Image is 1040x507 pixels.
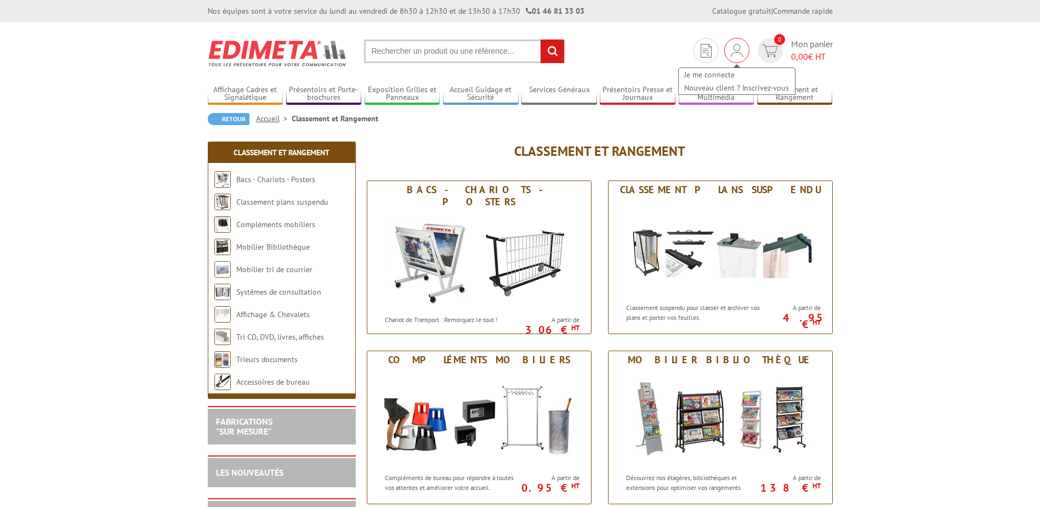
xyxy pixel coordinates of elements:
[724,38,749,63] div: Je me connecte Nouveau client ? Inscrivez-vous
[364,40,565,63] input: Rechercher un produit ou une référence...
[286,85,362,103] a: Présentoirs et Porte-brochures
[292,113,378,124] li: Classement et Rangement
[236,242,310,252] a: Mobilier Bibliothèque
[679,68,795,81] a: Je me connecte
[524,474,579,482] span: A partir de
[214,216,231,233] img: Compléments mobiliers
[214,239,231,255] img: Mobilier Bibliothèque
[214,374,231,390] img: Accessoires de bureau
[600,85,675,103] a: Présentoirs Presse et Journaux
[679,81,795,94] a: Nouveau client ? Inscrivez-vous
[755,38,833,63] a: devis rapide 0 Mon panier 0,00€ HT
[812,481,821,491] sup: HT
[524,316,579,324] span: A partir de
[236,219,315,229] a: Compléments mobiliers
[759,485,821,491] p: 138 €
[236,309,310,319] a: Affichage & Chevalets
[518,326,579,333] p: 306 €
[759,314,821,328] p: 4.95 €
[214,194,231,210] img: Classement plans suspendu
[731,44,743,57] img: devis rapide
[611,184,829,196] div: Classement plans suspendu
[626,473,762,492] p: Découvrez nos étagères, bibliothèques et extensions pour optimiser vos rangements.
[791,51,808,62] span: 0,00
[712,6,771,16] a: Catalogue gratuit
[626,303,762,322] p: Classement suspendu pour classer et archiver vos plans et porter vos feuilles.
[236,174,315,184] a: Bacs - Chariots - Posters
[774,34,785,45] span: 0
[791,50,833,63] span: € HT
[385,315,521,324] p: Chariot de Transport : Remorquez le tout !
[214,306,231,323] img: Affichage & Chevalets
[619,199,822,297] img: Classement plans suspendu
[378,369,581,467] img: Compléments mobiliers
[608,351,833,504] a: Mobilier Bibliothèque Mobilier Bibliothèque Découvrez nos étagères, bibliothèques et extensions p...
[541,40,564,63] input: rechercher
[773,6,833,16] a: Commande rapide
[234,148,329,157] a: Classement et Rangement
[367,351,592,504] a: Compléments mobiliers Compléments mobiliers Compléments de bureau pour répondre à toutes vos atte...
[370,354,588,366] div: Compléments mobiliers
[812,318,821,327] sup: HT
[701,44,712,58] img: devis rapide
[214,351,231,368] img: Trieurs documents
[765,303,821,312] span: A partir de
[370,184,588,208] div: Bacs - Chariots - Posters
[378,211,581,309] img: Bacs - Chariots - Posters
[236,354,298,364] a: Trieurs documents
[236,332,324,342] a: Tri CD, DVD, livres, affiches
[236,197,328,207] a: Classement plans suspendu
[791,38,833,63] span: Mon panier
[214,261,231,278] img: Mobilier tri de courrier
[765,474,821,482] span: A partir de
[256,114,292,123] a: Accueil
[762,44,778,57] img: devis rapide
[367,181,592,334] a: Bacs - Chariots - Posters Bacs - Chariots - Posters Chariot de Transport : Remorquez le tout ! A ...
[214,329,231,345] img: Tri CD, DVD, livres, affiches
[619,369,822,467] img: Mobilier Bibliothèque
[385,473,521,492] p: Compléments de bureau pour répondre à toutes vos attentes et améliorer votre accueil.
[236,377,310,387] a: Accessoires de bureau
[443,85,519,103] a: Accueil Guidage et Sécurité
[365,85,440,103] a: Exposition Grilles et Panneaux
[214,171,231,188] img: Bacs - Chariots - Posters
[611,354,829,366] div: Mobilier Bibliothèque
[571,481,579,491] sup: HT
[208,33,348,74] img: Edimeta
[214,284,231,300] img: Systèmes de consultation
[712,5,833,16] div: |
[521,85,597,103] a: Services Généraux
[216,467,283,478] a: LES NOUVEAUTÉS
[208,5,584,16] div: Nos équipes sont à votre service du lundi au vendredi de 8h30 à 12h30 et de 13h30 à 17h30
[236,287,321,297] a: Systèmes de consultation
[208,85,283,103] a: Affichage Cadres et Signalétique
[608,181,833,334] a: Classement plans suspendu Classement plans suspendu Classement suspendu pour classer et archiver ...
[216,416,272,437] a: FABRICATIONS"Sur Mesure"
[526,6,584,16] strong: 01 46 81 33 03
[571,323,579,333] sup: HT
[236,264,312,274] a: Mobilier tri de courrier
[518,485,579,491] p: 0.95 €
[208,113,249,125] a: Retour
[367,144,833,159] h1: Classement et Rangement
